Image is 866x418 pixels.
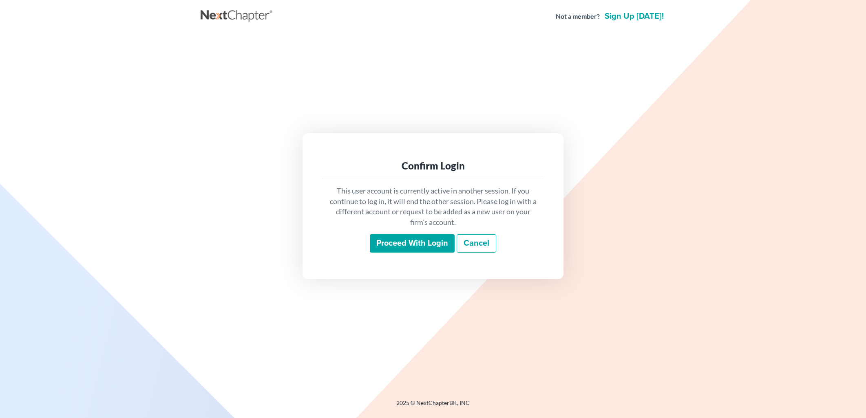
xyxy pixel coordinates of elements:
a: Sign up [DATE]! [603,12,665,20]
p: This user account is currently active in another session. If you continue to log in, it will end ... [329,186,537,228]
div: Confirm Login [329,159,537,172]
strong: Not a member? [556,12,600,21]
div: 2025 © NextChapterBK, INC [201,399,665,414]
input: Proceed with login [370,234,455,253]
a: Cancel [457,234,496,253]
